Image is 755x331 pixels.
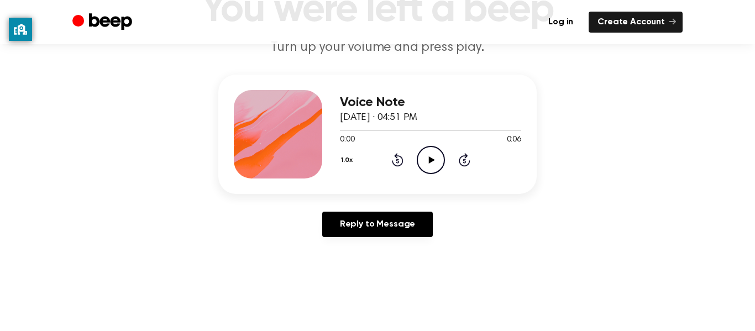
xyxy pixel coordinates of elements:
[9,18,32,41] button: privacy banner
[340,95,521,110] h3: Voice Note
[539,12,582,33] a: Log in
[507,134,521,146] span: 0:06
[322,212,433,237] a: Reply to Message
[165,39,590,57] p: Turn up your volume and press play.
[340,113,417,123] span: [DATE] · 04:51 PM
[340,151,357,170] button: 1.0x
[589,12,683,33] a: Create Account
[72,12,135,33] a: Beep
[340,134,354,146] span: 0:00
